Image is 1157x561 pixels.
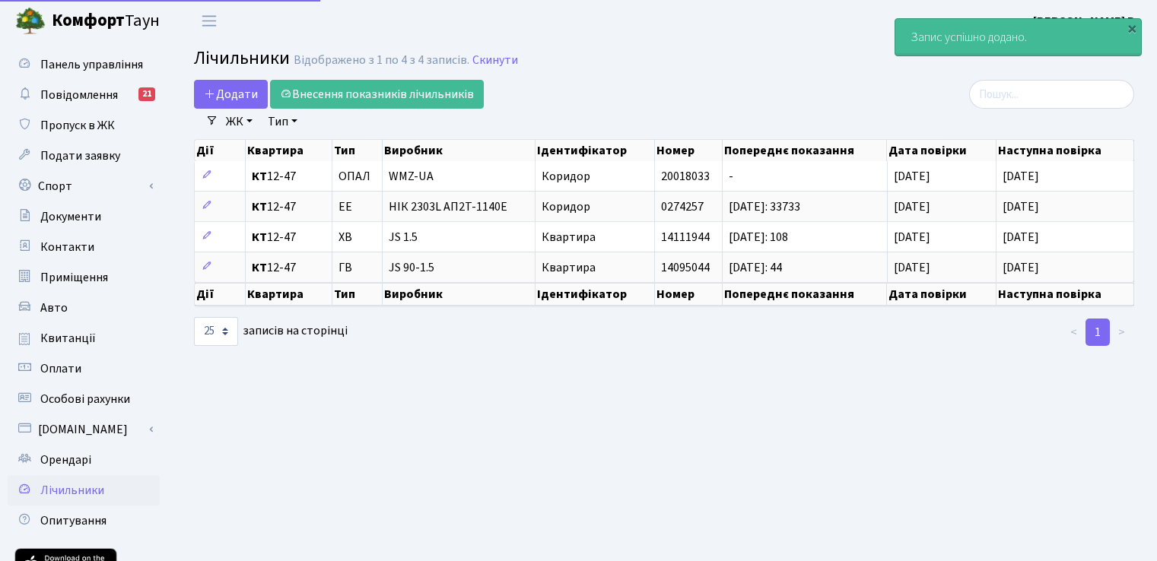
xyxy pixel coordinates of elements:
span: [DATE] [1003,198,1039,215]
span: ХВ [339,231,352,243]
span: JS 90-1.5 [389,261,529,274]
a: Подати заявку [8,141,160,171]
div: Запис успішно додано. [895,19,1141,55]
span: Таун [52,8,160,34]
th: Дії [195,283,246,306]
input: Пошук... [969,80,1134,109]
th: Тип [332,283,383,306]
a: Документи [8,201,160,232]
span: 14095044 [661,259,710,276]
span: ЕЕ [339,201,352,213]
a: Пропуск в ЖК [8,110,160,141]
span: [DATE] [1003,259,1039,276]
span: Пропуск в ЖК [40,117,115,134]
th: Ідентифікатор [536,283,655,306]
button: Переключити навігацію [190,8,228,33]
span: 12-47 [252,170,326,182]
th: Попереднє показання [723,283,888,306]
b: КТ [252,229,267,246]
a: Тип [262,109,304,135]
b: [PERSON_NAME] В. [1033,13,1139,30]
a: Лічильники [8,475,160,506]
span: Оплати [40,360,81,377]
a: 1 [1085,319,1110,346]
span: Панель управління [40,56,143,73]
span: WMZ-UA [389,170,529,182]
a: Додати [194,80,268,109]
a: Опитування [8,506,160,536]
span: 12-47 [252,231,326,243]
span: 14111944 [661,229,710,246]
a: Приміщення [8,262,160,293]
th: Наступна повірка [996,140,1134,161]
span: [DATE] [894,198,930,215]
th: Попереднє показання [723,140,888,161]
th: Виробник [383,283,536,306]
a: Авто [8,293,160,323]
span: [DATE]: 44 [729,259,782,276]
span: Квитанції [40,330,96,347]
a: Орендарі [8,445,160,475]
span: Квартира [542,229,596,246]
a: Особові рахунки [8,384,160,414]
span: ОПАЛ [339,170,370,182]
a: Контакти [8,232,160,262]
span: Опитування [40,512,106,529]
th: Квартира [246,140,332,161]
span: [DATE] [894,259,930,276]
span: Особові рахунки [40,391,130,407]
span: Авто [40,300,68,316]
a: Панель управління [8,49,160,80]
span: Приміщення [40,269,108,286]
th: Дата повірки [887,140,996,161]
a: [DOMAIN_NAME] [8,414,160,445]
span: 12-47 [252,201,326,213]
span: 0274257 [661,198,704,215]
span: Лічильники [40,482,104,499]
span: Квартира [542,259,596,276]
span: 12-47 [252,261,326,274]
span: [DATE]: 33733 [729,198,800,215]
label: записів на сторінці [194,317,348,346]
span: 20018033 [661,168,710,185]
a: ЖК [220,109,259,135]
th: Дії [195,140,246,161]
th: Номер [655,140,723,161]
th: Ідентифікатор [536,140,655,161]
b: КТ [252,168,267,185]
b: КТ [252,198,267,215]
a: [PERSON_NAME] В. [1033,12,1139,30]
span: [DATE]: 108 [729,229,788,246]
th: Виробник [383,140,536,161]
span: Коридор [542,198,590,215]
th: Тип [332,140,383,161]
th: Номер [655,283,723,306]
a: Повідомлення21 [8,80,160,110]
div: × [1124,21,1140,36]
span: Подати заявку [40,147,120,164]
a: Скинути [472,53,518,68]
b: КТ [252,259,267,276]
span: Орендарі [40,452,91,468]
th: Наступна повірка [996,283,1134,306]
span: ГВ [339,261,352,274]
div: Відображено з 1 по 4 з 4 записів. [294,53,469,68]
span: [DATE] [894,229,930,246]
span: - [729,168,733,185]
span: [DATE] [1003,168,1039,185]
span: Контакти [40,239,94,255]
a: Спорт [8,171,160,201]
span: [DATE] [1003,229,1039,246]
span: [DATE] [894,168,930,185]
th: Дата повірки [887,283,996,306]
span: Повідомлення [40,87,118,103]
span: Додати [204,86,258,103]
span: JS 1.5 [389,231,529,243]
select: записів на сторінці [194,317,238,346]
span: НІК 2303L АП2Т-1140E [389,201,529,213]
a: Квитанції [8,323,160,353]
img: logo.png [15,6,46,36]
div: 21 [138,87,155,101]
span: Коридор [542,168,590,185]
b: Комфорт [52,8,125,33]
